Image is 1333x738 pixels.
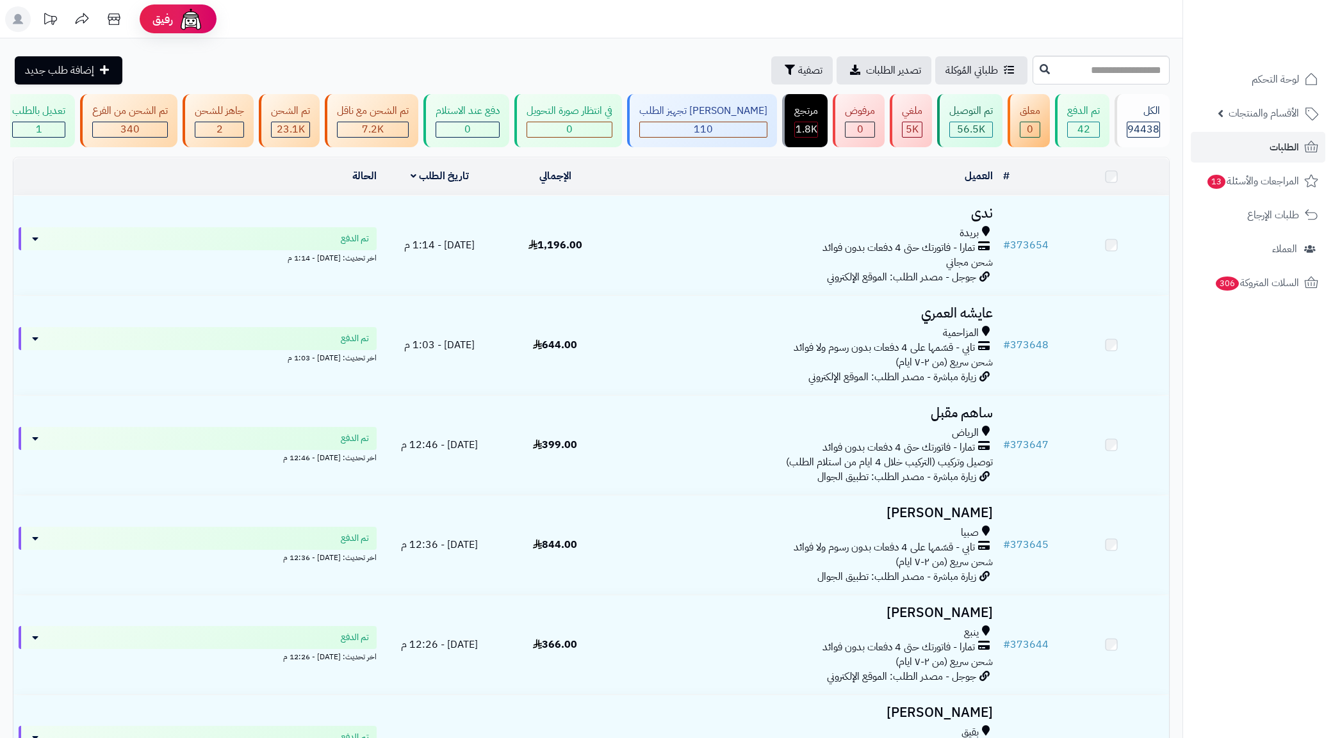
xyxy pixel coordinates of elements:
div: 0 [436,122,499,137]
span: [DATE] - 12:36 م [401,537,478,552]
span: [DATE] - 12:26 م [401,637,478,652]
a: #373644 [1003,637,1049,652]
span: 0 [566,122,573,137]
span: إضافة طلب جديد [25,63,94,78]
span: المزاحمية [943,326,979,341]
div: دفع عند الاستلام [436,104,500,118]
span: تم الدفع [341,432,369,445]
div: جاهز للشحن [195,104,244,118]
h3: [PERSON_NAME] [618,606,993,620]
span: شحن سريع (من ٢-٧ ايام) [895,554,993,570]
span: 644.00 [533,337,577,353]
span: شحن سريع (من ٢-٧ ايام) [895,355,993,370]
div: 1 [13,122,65,137]
div: تم الشحن [271,104,310,118]
h3: ساهم مقبل [618,406,993,421]
a: المراجعات والأسئلة13 [1191,166,1325,197]
span: شحن مجاني [946,255,993,270]
div: اخر تحديث: [DATE] - 12:26 م [19,649,377,662]
div: 4954 [903,122,922,137]
div: تم الدفع [1067,104,1100,118]
span: 42 [1077,122,1090,137]
span: تمارا - فاتورتك حتى 4 دفعات بدون فوائد [822,440,975,455]
span: تصفية [798,63,822,78]
a: مرتجع 1.8K [780,94,830,147]
span: تمارا - فاتورتك حتى 4 دفعات بدون فوائد [822,241,975,255]
img: logo-2.png [1246,36,1321,63]
span: 94438 [1127,122,1159,137]
span: 0 [464,122,471,137]
span: 340 [120,122,140,137]
h3: ندى [618,206,993,221]
a: الكل94438 [1112,94,1172,147]
div: 42 [1068,122,1099,137]
a: معلق 0 [1005,94,1052,147]
div: مرفوض [845,104,875,118]
a: تم التوصيل 56.5K [935,94,1005,147]
div: تم الشحن من الفرع [92,104,168,118]
a: تم الشحن مع ناقل 7.2K [322,94,421,147]
a: الحالة [352,168,377,184]
a: لوحة التحكم [1191,64,1325,95]
a: #373647 [1003,437,1049,453]
span: الرياض [952,426,979,440]
span: 2 [217,122,223,137]
span: رفيق [152,12,173,27]
div: اخر تحديث: [DATE] - 12:46 م [19,450,377,463]
span: # [1003,437,1010,453]
div: 1806 [795,122,817,137]
span: السلات المتروكة [1214,274,1299,292]
span: 5K [906,122,919,137]
span: 0 [1027,122,1033,137]
div: تم الشحن مع ناقل [337,104,409,118]
span: شحن سريع (من ٢-٧ ايام) [895,654,993,670]
span: تصدير الطلبات [866,63,921,78]
div: اخر تحديث: [DATE] - 1:14 م [19,250,377,264]
div: [PERSON_NAME] تجهيز الطلب [639,104,767,118]
span: [DATE] - 1:03 م [404,337,475,353]
a: #373654 [1003,237,1049,253]
span: 110 [694,122,713,137]
span: # [1003,237,1010,253]
div: 7223 [338,122,408,137]
a: تصدير الطلبات [837,56,931,84]
a: جاهز للشحن 2 [180,94,256,147]
a: الإجمالي [539,168,571,184]
div: في انتظار صورة التحويل [527,104,612,118]
span: العملاء [1272,240,1297,258]
span: تم الدفع [341,332,369,345]
div: مرتجع [794,104,818,118]
div: 110 [640,122,767,137]
span: الأقسام والمنتجات [1229,104,1299,122]
span: 844.00 [533,537,577,552]
span: جوجل - مصدر الطلب: الموقع الإلكتروني [827,669,976,684]
div: 0 [846,122,874,137]
a: إضافة طلب جديد [15,56,122,84]
a: تم الشحن 23.1K [256,94,322,147]
span: طلبات الإرجاع [1247,206,1299,224]
a: في انتظار صورة التحويل 0 [512,94,625,147]
span: تم الدفع [341,532,369,545]
span: # [1003,337,1010,353]
div: اخر تحديث: [DATE] - 1:03 م [19,350,377,364]
span: 7.2K [362,122,384,137]
a: تم الشحن من الفرع 340 [78,94,180,147]
span: توصيل وتركيب (التركيب خلال 4 ايام من استلام الطلب) [786,454,993,470]
span: 306 [1216,277,1239,291]
span: تابي - قسّمها على 4 دفعات بدون رسوم ولا فوائد [794,540,975,555]
a: تحديثات المنصة [34,6,66,35]
a: مرفوض 0 [830,94,887,147]
a: دفع عند الاستلام 0 [421,94,512,147]
div: 2 [195,122,243,137]
span: 1,196.00 [528,237,582,253]
a: طلباتي المُوكلة [935,56,1027,84]
span: 366.00 [533,637,577,652]
h3: عايشه العمري [618,306,993,321]
div: 56503 [950,122,992,137]
span: 0 [857,122,863,137]
span: لوحة التحكم [1252,70,1299,88]
a: #373645 [1003,537,1049,552]
div: ملغي [902,104,922,118]
span: 56.5K [957,122,985,137]
span: ينبع [964,625,979,640]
